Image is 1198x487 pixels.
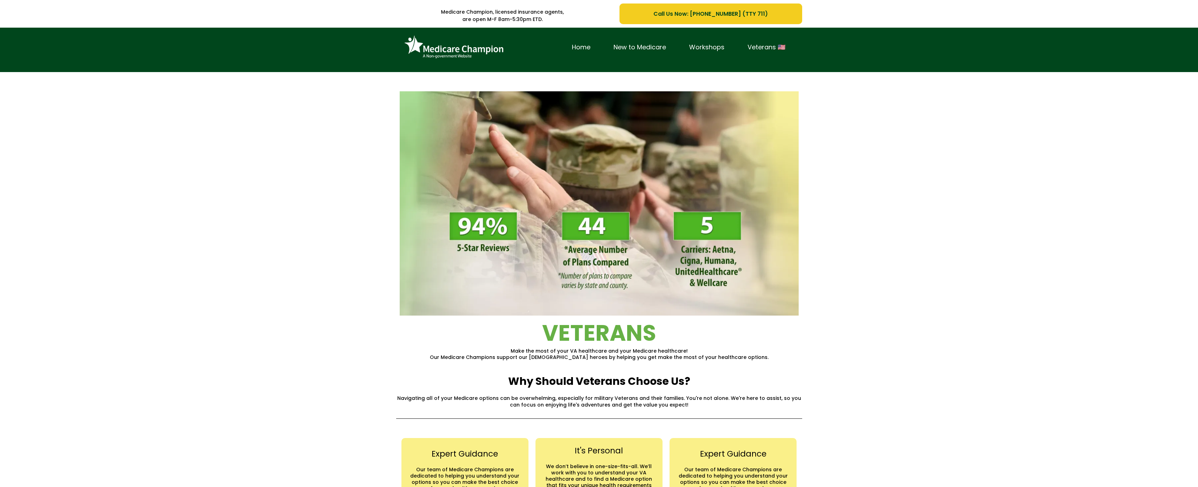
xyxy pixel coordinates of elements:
h2: Expert Guidance [404,449,526,459]
p: Make the most of your VA healthcare and your Medicare healthcare! [396,348,802,354]
a: Call Us Now: 1-833-823-1990 (TTY 711) [619,3,802,24]
h2: It's Personal [538,446,660,456]
span: VETERANS [542,318,656,348]
a: Workshops [678,42,736,53]
a: Home [560,42,602,53]
span: Call Us Now: [PHONE_NUMBER] (TTY 711) [653,9,768,18]
img: Brand Logo [401,33,506,62]
p: are open M-F 8am-5:30pm ETD. [396,16,609,23]
a: Veterans 🇺🇸 [736,42,797,53]
p: Medicare Champion, licensed insurance agents, [396,8,609,16]
strong: Why Should Veterans Choose Us? [508,374,690,389]
a: New to Medicare [602,42,678,53]
h2: Expert Guidance [672,449,794,459]
p: Navigating all of your Medicare options can be overwhelming, especially for military Veterans and... [396,395,802,408]
p: Our Medicare Champions support our [DEMOGRAPHIC_DATA] heroes by helping you get make the most of ... [396,354,802,360]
